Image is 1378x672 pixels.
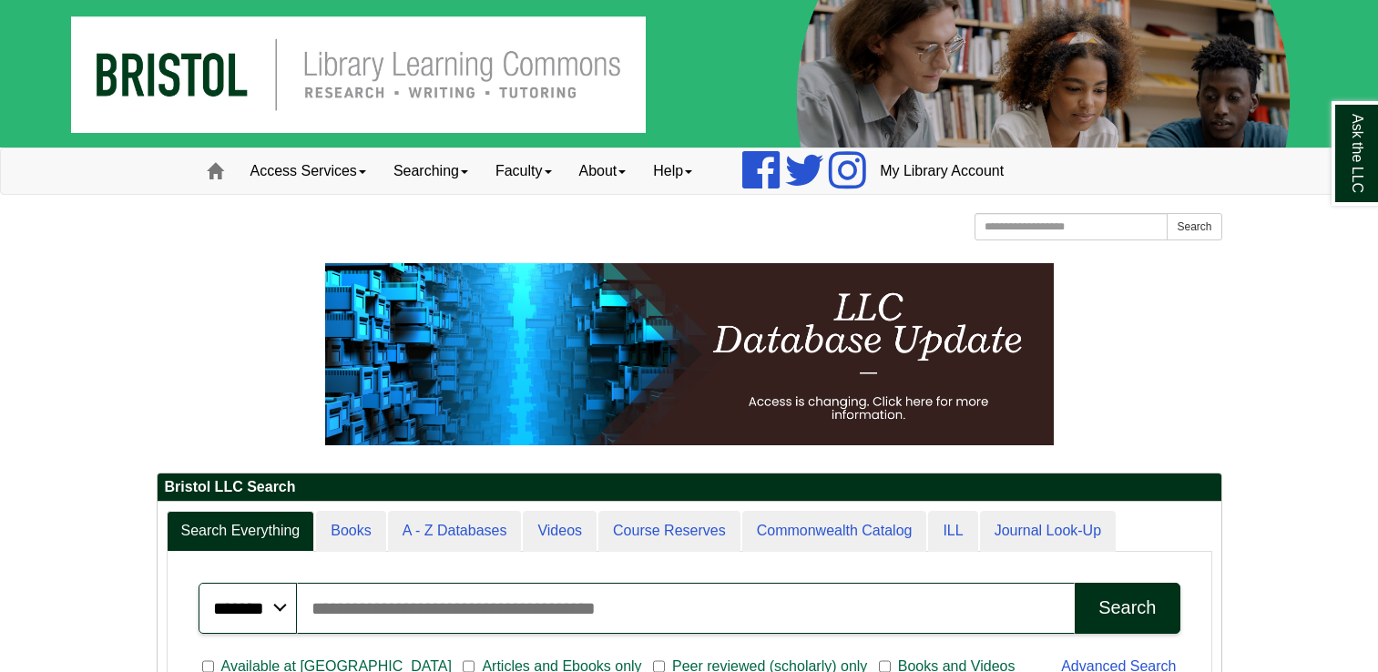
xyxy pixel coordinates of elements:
[866,148,1017,194] a: My Library Account
[1098,597,1156,618] div: Search
[1075,583,1179,634] button: Search
[980,511,1116,552] a: Journal Look-Up
[523,511,597,552] a: Videos
[928,511,977,552] a: ILL
[325,263,1054,445] img: HTML tutorial
[482,148,566,194] a: Faculty
[167,511,315,552] a: Search Everything
[316,511,385,552] a: Books
[742,511,927,552] a: Commonwealth Catalog
[380,148,482,194] a: Searching
[639,148,706,194] a: Help
[566,148,640,194] a: About
[388,511,522,552] a: A - Z Databases
[158,473,1221,502] h2: Bristol LLC Search
[237,148,380,194] a: Access Services
[1167,213,1221,240] button: Search
[598,511,740,552] a: Course Reserves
